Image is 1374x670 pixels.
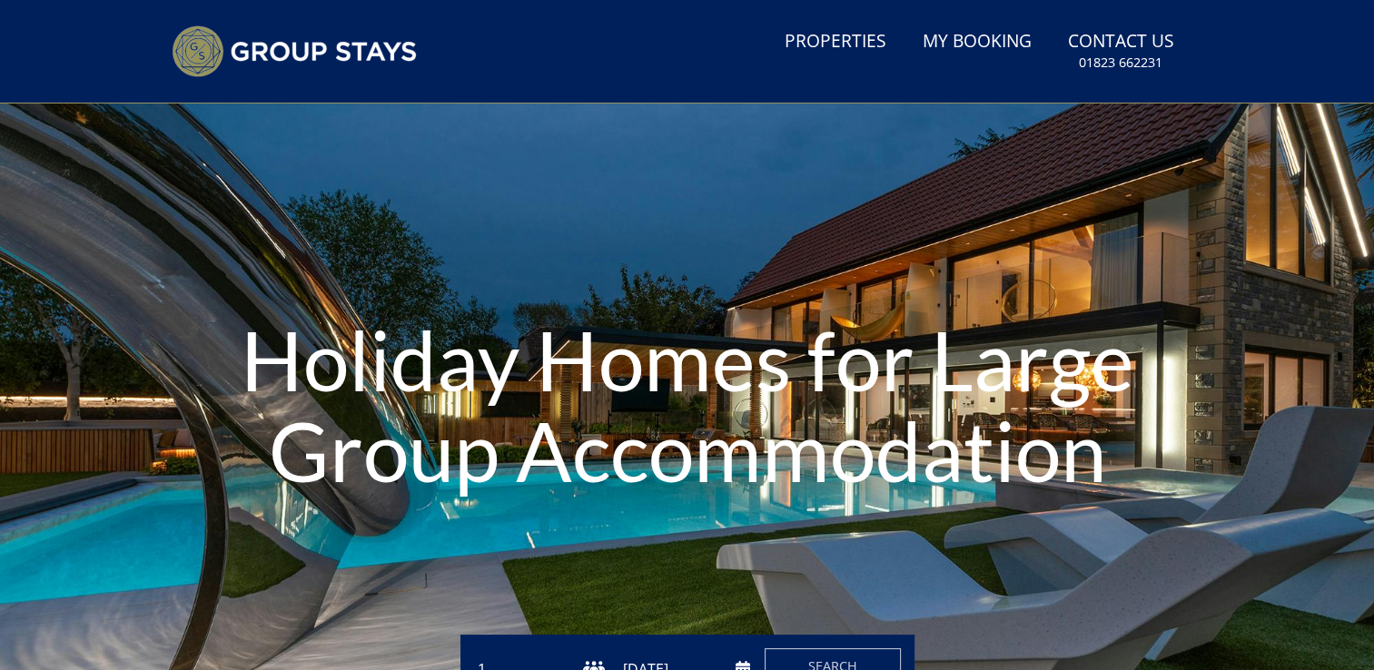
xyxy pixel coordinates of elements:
img: Group Stays [172,25,417,77]
small: 01823 662231 [1079,54,1162,72]
a: Properties [777,22,894,63]
a: My Booking [915,22,1039,63]
h1: Holiday Homes for Large Group Accommodation [206,278,1168,532]
a: Contact Us01823 662231 [1061,22,1181,81]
